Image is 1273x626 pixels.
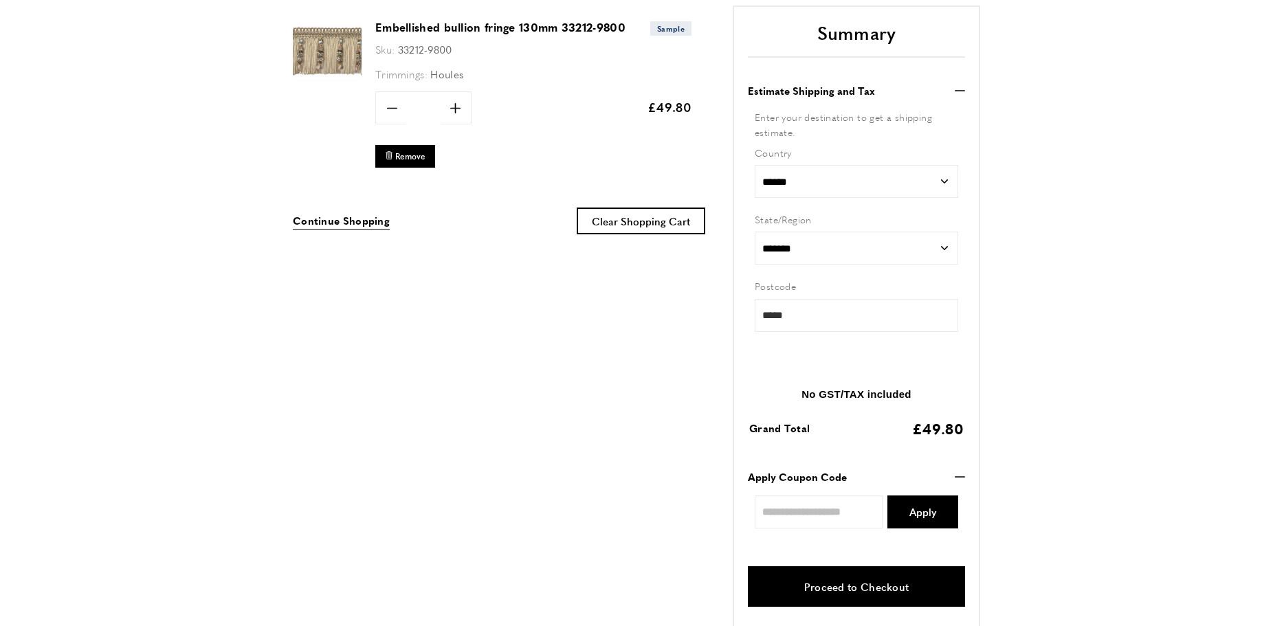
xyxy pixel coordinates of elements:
span: Apply [909,506,936,517]
span: £49.80 [647,98,691,115]
img: Embellished bullion fringe 130mm 33212-9800 [293,19,362,88]
h2: Summary [748,21,965,58]
button: Apply [887,495,958,528]
a: Embellished bullion fringe 130mm 33212-9800 [293,78,362,90]
span: Grand Total [749,421,810,435]
span: £49.80 [912,418,964,438]
button: Apply Coupon Code [748,469,965,485]
span: Clear Shopping Cart [592,214,690,228]
a: Embellished bullion fringe 130mm 33212-9800 [375,19,626,35]
label: Country [755,145,958,160]
span: Continue Shopping [293,213,390,227]
span: Trimmings: [375,67,428,81]
strong: Apply Coupon Code [748,469,847,485]
button: Estimate Shipping and Tax [748,82,965,99]
span: Sample [650,21,691,36]
button: Remove Embellished bullion fringe 130mm 33212-9800 [375,145,435,168]
button: Clear Shopping Cart [577,208,705,234]
label: Postcode [755,278,958,293]
a: Continue Shopping [293,212,390,230]
strong: Estimate Shipping and Tax [748,82,875,99]
span: 33212-9800 [398,42,452,56]
label: State/Region [755,212,958,227]
span: Sku: [375,42,395,56]
span: Remove [395,150,425,162]
div: Enter your destination to get a shipping estimate. [755,109,958,140]
span: Houles [430,67,463,81]
a: Proceed to Checkout [748,566,965,607]
strong: No GST/TAX included [801,388,911,400]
